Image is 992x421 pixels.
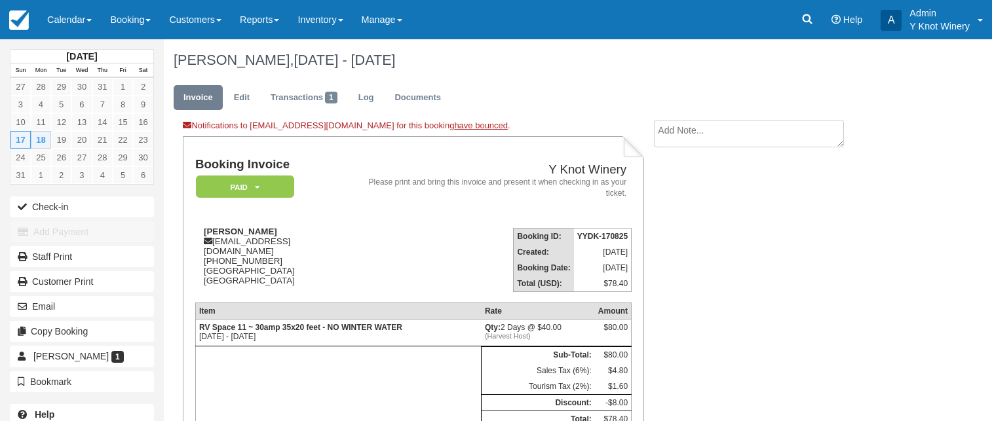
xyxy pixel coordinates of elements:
a: 29 [113,149,133,166]
a: 3 [71,166,92,184]
th: Tue [51,64,71,78]
a: 25 [31,149,51,166]
th: Discount: [482,395,595,411]
td: [DATE] [574,244,632,260]
a: 1 [113,78,133,96]
div: A [881,10,902,31]
th: Total (USD): [514,276,574,292]
a: 27 [71,149,92,166]
a: 9 [133,96,153,113]
a: Staff Print [10,246,154,267]
a: 23 [133,131,153,149]
strong: [DATE] [66,51,97,62]
a: Documents [385,85,451,111]
em: Paid [196,175,294,198]
a: 3 [10,96,31,113]
td: Tourism Tax (2%): [482,378,595,395]
a: 30 [71,78,92,96]
strong: Qty [485,323,501,332]
span: 1 [325,92,337,103]
span: [DATE] - [DATE] [294,52,395,68]
a: 6 [133,166,153,184]
a: 6 [71,96,92,113]
td: $80.00 [595,347,632,363]
td: 2 Days @ $40.00 [482,320,595,346]
td: $1.60 [595,378,632,395]
strong: [PERSON_NAME] [204,227,277,236]
button: Check-in [10,196,154,217]
a: 18 [31,131,51,149]
strong: RV Space 11 ~ 30amp 35x20 feet - NO WINTER WATER [199,323,402,332]
th: Thu [92,64,113,78]
a: Edit [224,85,259,111]
a: 12 [51,113,71,131]
th: Sub-Total: [482,347,595,363]
strong: YYDK-170825 [577,232,628,241]
address: Please print and bring this invoice and present it when checking in as your ticket. [361,177,626,199]
a: 22 [113,131,133,149]
p: Admin [909,7,970,20]
a: 31 [92,78,113,96]
div: Notifications to [EMAIL_ADDRESS][DOMAIN_NAME] for this booking . [183,120,643,136]
a: 4 [31,96,51,113]
h2: Y Knot Winery [361,163,626,177]
span: 1 [111,351,124,363]
button: Bookmark [10,371,154,392]
a: 19 [51,131,71,149]
a: 5 [113,166,133,184]
a: 20 [71,131,92,149]
a: 2 [51,166,71,184]
em: (Harvest Host) [485,332,592,340]
p: Y Knot Winery [909,20,970,33]
h1: [PERSON_NAME], [174,52,898,68]
a: 26 [51,149,71,166]
th: Amount [595,303,632,320]
a: 28 [92,149,113,166]
td: Sales Tax (6%): [482,363,595,378]
a: Transactions1 [261,85,347,111]
a: 15 [113,113,133,131]
a: Invoice [174,85,223,111]
button: Copy Booking [10,321,154,342]
span: [PERSON_NAME] [33,351,109,361]
a: [PERSON_NAME] 1 [10,346,154,367]
a: 24 [10,149,31,166]
a: 31 [10,166,31,184]
a: 4 [92,166,113,184]
b: Help [35,409,54,420]
th: Sat [133,64,153,78]
th: Sun [10,64,31,78]
span: Help [843,14,863,25]
a: Log [349,85,384,111]
td: $78.40 [574,276,632,292]
a: have bounced [454,120,508,130]
td: -$8.00 [595,395,632,411]
a: 21 [92,131,113,149]
th: Wed [71,64,92,78]
a: 1 [31,166,51,184]
a: 7 [92,96,113,113]
td: [DATE] [574,260,632,276]
th: Booking ID: [514,229,574,245]
th: Fri [113,64,133,78]
th: Booking Date: [514,260,574,276]
th: Mon [31,64,51,78]
div: $80.00 [598,323,628,342]
a: 29 [51,78,71,96]
a: 13 [71,113,92,131]
a: 8 [113,96,133,113]
h1: Booking Invoice [195,158,356,172]
a: 30 [133,149,153,166]
th: Created: [514,244,574,260]
button: Add Payment [10,221,154,242]
a: 17 [10,131,31,149]
a: 28 [31,78,51,96]
a: 27 [10,78,31,96]
a: Customer Print [10,271,154,292]
a: 14 [92,113,113,131]
th: Rate [482,303,595,320]
img: checkfront-main-nav-mini-logo.png [9,10,29,30]
button: Email [10,296,154,317]
div: [EMAIL_ADDRESS][DOMAIN_NAME] [PHONE_NUMBER] [GEOGRAPHIC_DATA] [GEOGRAPHIC_DATA] [195,227,356,285]
th: Item [195,303,481,320]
